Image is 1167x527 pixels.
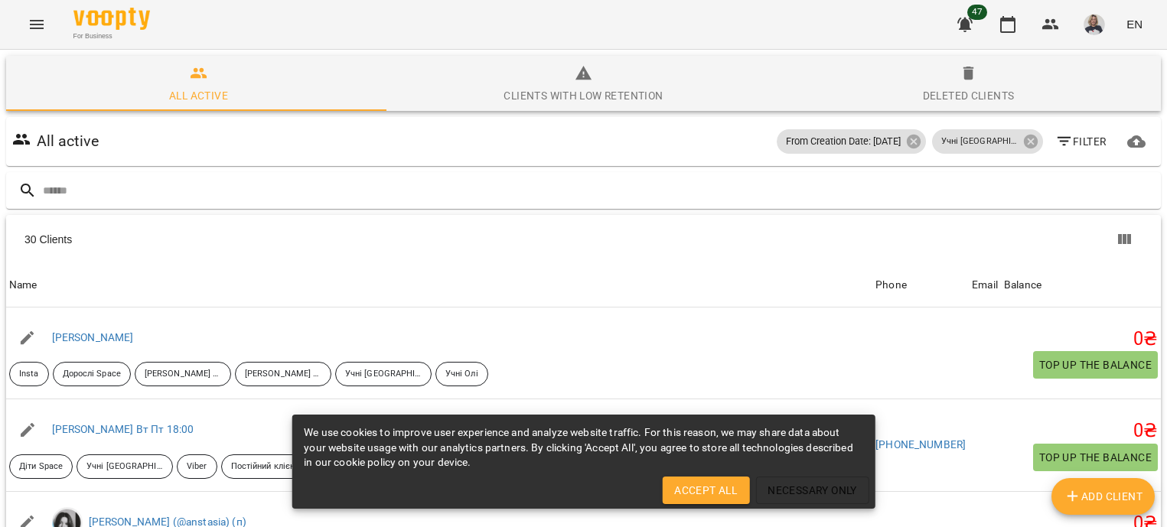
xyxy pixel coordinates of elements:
div: [PERSON_NAME] група вечірня [135,362,231,386]
a: [PHONE_NUMBER] [875,438,966,451]
span: Top up the balance [1039,448,1152,467]
div: Дорослі Space [53,362,131,386]
div: Phone [875,276,907,294]
h5: 0 ₴ [1004,419,1158,443]
div: Sort [1004,276,1041,294]
p: Учні [GEOGRAPHIC_DATA] [345,368,422,381]
span: EN [1126,16,1143,32]
p: Діти Space [19,460,63,473]
button: EN [1120,10,1149,38]
div: Учні [GEOGRAPHIC_DATA] [77,454,173,479]
div: Постійний клієнт [221,454,309,479]
div: Учні [GEOGRAPHIC_DATA] [335,362,432,386]
div: 30 Clients [24,232,589,247]
div: Insta [9,362,49,386]
div: Діти Space [9,454,73,479]
div: Clients with low retention [504,86,663,105]
div: [PERSON_NAME] група дорослих [235,362,331,386]
div: Name [9,276,37,294]
div: Учні Олі [435,362,488,386]
div: Balance [1004,276,1041,294]
span: Filter [1055,132,1107,151]
span: Name [9,276,869,294]
button: Necessary Only [755,477,869,504]
h6: All active [37,129,99,153]
div: From Creation Date: [DATE] [777,129,926,154]
p: Insta [19,368,39,381]
div: Sort [972,276,998,294]
button: Columns view [1106,221,1143,258]
span: Phone [875,276,966,294]
span: Accept All [674,481,737,499]
p: Учні [GEOGRAPHIC_DATA] [86,460,163,473]
a: [PERSON_NAME] [52,331,134,343]
div: Sort [875,276,907,294]
img: Voopty Logo [73,8,150,30]
div: Table Toolbar [6,215,1161,264]
button: Filter [1049,128,1113,155]
span: Add Client [1064,487,1143,506]
button: Add Client [1051,478,1156,515]
span: 47 [967,5,987,20]
p: [PERSON_NAME] група вечірня [145,368,221,381]
p: Учні [GEOGRAPHIC_DATA] [941,135,1018,148]
span: For Business [73,31,150,41]
p: Учні Олі [445,368,478,381]
div: All active [169,86,228,105]
button: Top up the balance [1033,351,1158,379]
div: Email [972,276,998,294]
span: Necessary Only [768,481,857,499]
span: From Creation Date: [DATE] [777,135,910,148]
a: [PERSON_NAME] Вт Пт 18:00 [52,423,194,435]
div: Deleted clients [923,86,1015,105]
p: Постійний клієнт [231,460,299,473]
div: We use cookies to improve user experience and analyze website traffic. For this reason, we may sh... [304,419,863,477]
span: Balance [1004,276,1158,294]
p: [PERSON_NAME] група дорослих [245,368,321,381]
p: Viber [187,460,207,473]
h5: 0 ₴ [1004,327,1158,351]
button: Top up the balance [1033,444,1158,471]
button: Menu [18,6,55,43]
div: Учні [GEOGRAPHIC_DATA] [932,129,1043,154]
span: Top up the balance [1039,356,1152,374]
img: 60ff81f660890b5dd62a0e88b2ac9d82.jpg [1084,14,1105,35]
div: Sort [9,276,37,294]
button: Accept All [662,477,749,504]
div: Viber [177,454,217,479]
p: Дорослі Space [63,368,121,381]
